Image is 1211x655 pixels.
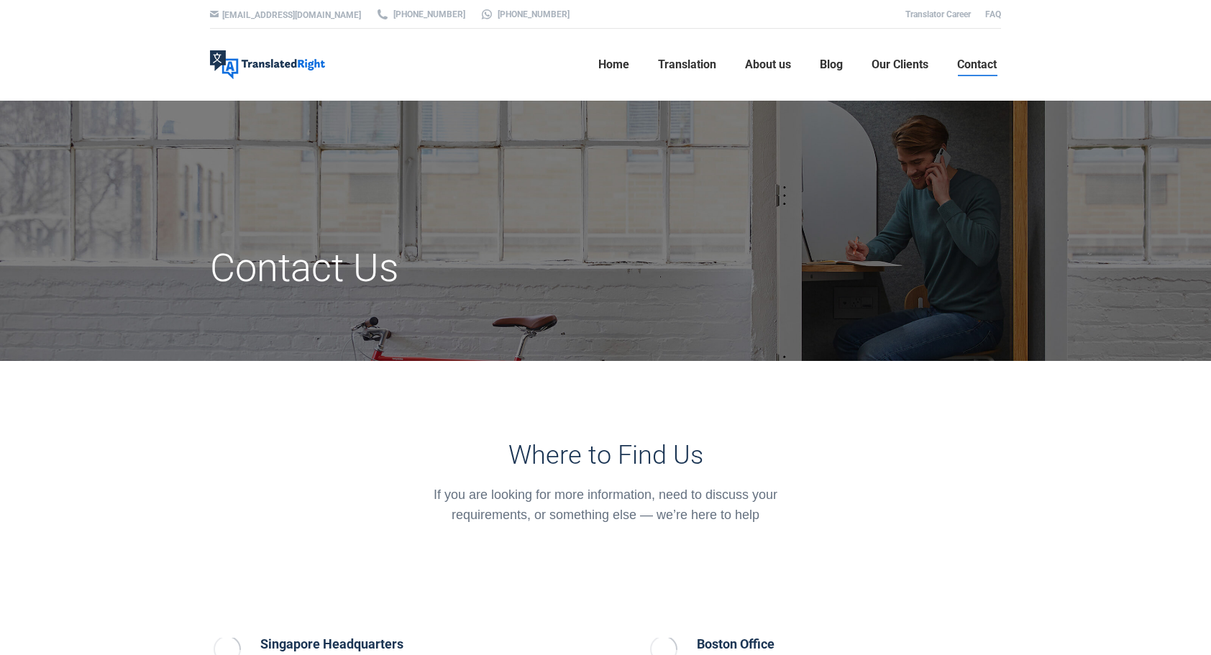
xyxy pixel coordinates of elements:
h3: Where to Find Us [413,440,798,470]
span: Home [598,58,629,72]
div: If you are looking for more information, need to discuss your requirements, or something else — w... [413,485,798,525]
a: Home [594,42,634,88]
a: Blog [815,42,847,88]
a: [PHONE_NUMBER] [480,8,570,21]
span: Our Clients [872,58,928,72]
a: Translation [654,42,721,88]
span: Translation [658,58,716,72]
a: Translator Career [905,9,971,19]
a: Contact [953,42,1001,88]
span: About us [745,58,791,72]
h5: Singapore Headquarters [260,634,469,654]
span: Blog [820,58,843,72]
img: Translated Right [210,50,325,79]
h1: Contact Us [210,244,730,292]
span: Contact [957,58,997,72]
a: [PHONE_NUMBER] [375,8,465,21]
a: [EMAIL_ADDRESS][DOMAIN_NAME] [222,10,361,20]
a: Our Clients [867,42,933,88]
a: About us [741,42,795,88]
a: FAQ [985,9,1001,19]
h5: Boston Office [697,634,810,654]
